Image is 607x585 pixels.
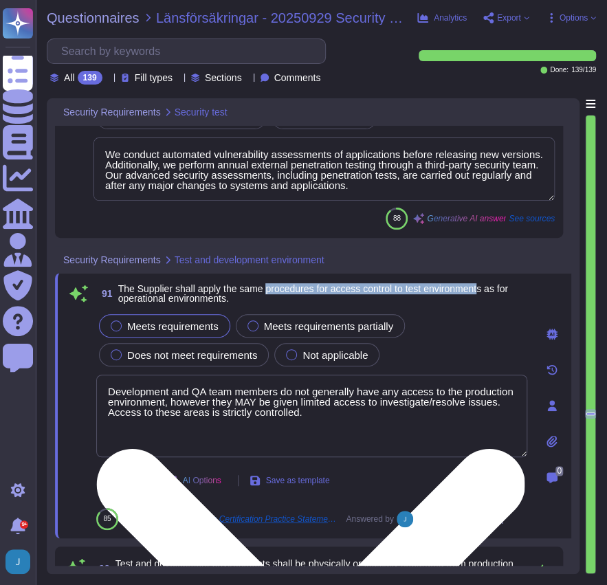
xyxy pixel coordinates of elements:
span: Meets requirements [127,320,219,332]
span: Sections [205,73,242,82]
span: 88 [393,214,401,222]
span: Done: [550,67,569,74]
span: Analytics [434,14,467,22]
span: Security Requirements [63,107,161,117]
span: Länsförsäkringar - 20250929 Security Requirements Supplier Certifiicates Copy [156,11,406,25]
span: Test and development environment [175,255,324,265]
span: See sources [509,214,555,223]
span: All [64,73,75,82]
span: Meets requirements partially [264,320,393,332]
span: Does not meet requirements [127,349,257,361]
span: Questionnaires [47,11,140,25]
button: user [3,547,40,577]
textarea: Development and QA team members do not generally have any access to the production environment, h... [96,375,527,457]
span: The Supplier shall apply the same procedures for access control to test environments as for opera... [118,283,508,304]
span: Fill types [135,73,173,82]
span: Export [497,14,521,22]
div: 139 [78,71,102,85]
span: 92 [93,564,110,573]
div: 9+ [20,520,28,529]
span: Options [560,14,588,22]
img: user [397,511,413,527]
img: user [5,549,30,574]
textarea: We conduct automated vulnerability assessments of applications before releasing new versions. Add... [93,137,555,201]
span: Security Requirements [63,255,161,265]
span: 91 [96,289,113,298]
span: 139 / 139 [571,67,596,74]
span: 0 [555,466,563,476]
input: Search by keywords [54,39,325,63]
span: Comments [274,73,321,82]
span: Generative AI answer [427,214,506,223]
span: Not applicable [302,349,368,361]
span: 85 [103,515,111,522]
button: Analytics [417,12,467,23]
span: Security test [175,107,228,117]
